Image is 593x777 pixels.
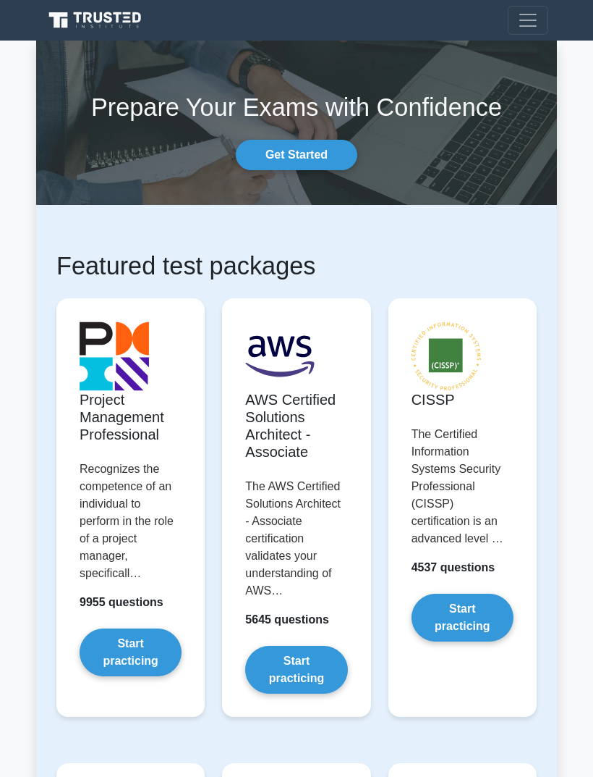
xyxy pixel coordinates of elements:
[245,646,347,694] a: Start practicing
[56,251,537,281] h1: Featured test packages
[508,6,548,35] button: Toggle navigation
[80,629,182,676] a: Start practicing
[36,93,557,122] h1: Prepare Your Exams with Confidence
[411,594,513,642] a: Start practicing
[236,140,357,170] a: Get Started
